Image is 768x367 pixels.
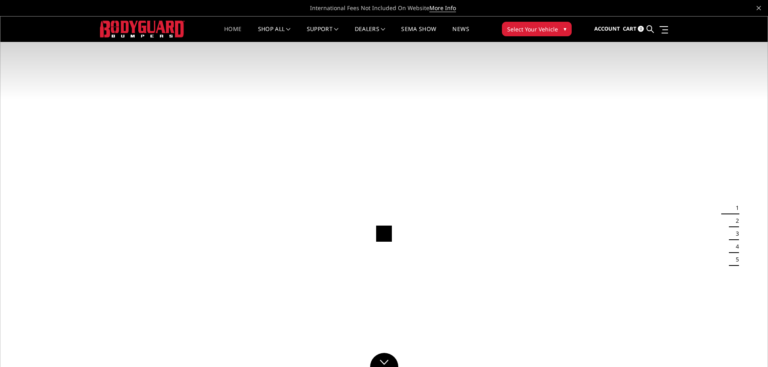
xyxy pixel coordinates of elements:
img: BODYGUARD BUMPERS [100,21,185,37]
a: Dealers [355,26,385,42]
button: 5 of 5 [731,253,739,266]
a: Support [307,26,339,42]
a: SEMA Show [401,26,436,42]
button: 4 of 5 [731,240,739,253]
a: Cart 0 [623,18,644,40]
span: Select Your Vehicle [507,25,558,33]
button: 1 of 5 [731,201,739,214]
span: ▾ [564,25,566,33]
span: Cart [623,25,637,32]
a: Home [224,26,241,42]
a: More Info [429,4,456,12]
button: Select Your Vehicle [502,22,572,36]
button: 2 of 5 [731,214,739,227]
a: Account [594,18,620,40]
a: News [452,26,469,42]
span: Account [594,25,620,32]
a: shop all [258,26,291,42]
span: 0 [638,26,644,32]
button: 3 of 5 [731,227,739,240]
a: Click to Down [370,353,398,367]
